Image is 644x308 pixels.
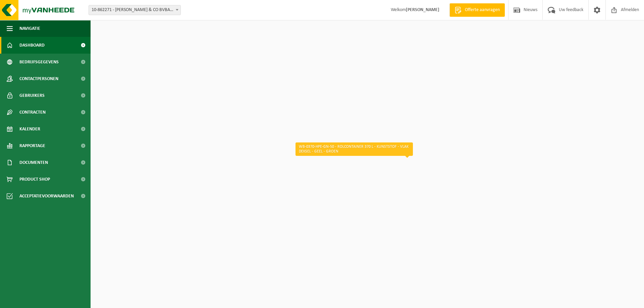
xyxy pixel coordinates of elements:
span: Gebruikers [19,87,45,104]
span: Bedrijfsgegevens [19,54,59,70]
a: Offerte aanvragen [449,3,505,17]
span: Contactpersonen [19,70,58,87]
span: Navigatie [19,20,40,37]
span: Kalender [19,121,40,137]
span: 10-862271 - HEYVAERT & CO BVBA - ASSE [89,5,180,15]
span: Offerte aanvragen [463,7,501,13]
span: Rapportage [19,137,45,154]
span: Product Shop [19,171,50,188]
span: Contracten [19,104,46,121]
span: Dashboard [19,37,45,54]
span: Acceptatievoorwaarden [19,188,74,204]
span: Documenten [19,154,48,171]
strong: [PERSON_NAME] [406,7,439,12]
